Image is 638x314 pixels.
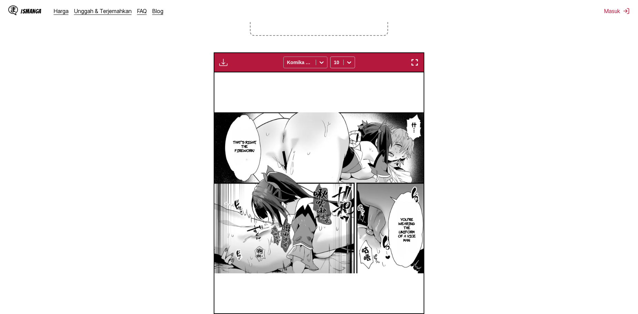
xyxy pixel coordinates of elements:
[395,216,419,243] p: You're wearing the uniform of a vice man.
[8,6,54,17] a: IsManga LogoIsManga
[230,139,259,154] p: That's right, the firework!
[137,8,147,14] a: FAQ
[54,8,69,14] a: Harga
[152,8,163,14] a: Blog
[219,58,227,67] img: Download translated images
[214,112,424,273] img: Manga Panel
[8,6,18,15] img: IsManga Logo
[604,8,630,14] button: Masuk
[21,8,41,14] div: IsManga
[623,8,630,14] img: Sign out
[411,58,419,67] img: Enter fullscreen
[74,8,132,14] a: Unggah & Terjemahkan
